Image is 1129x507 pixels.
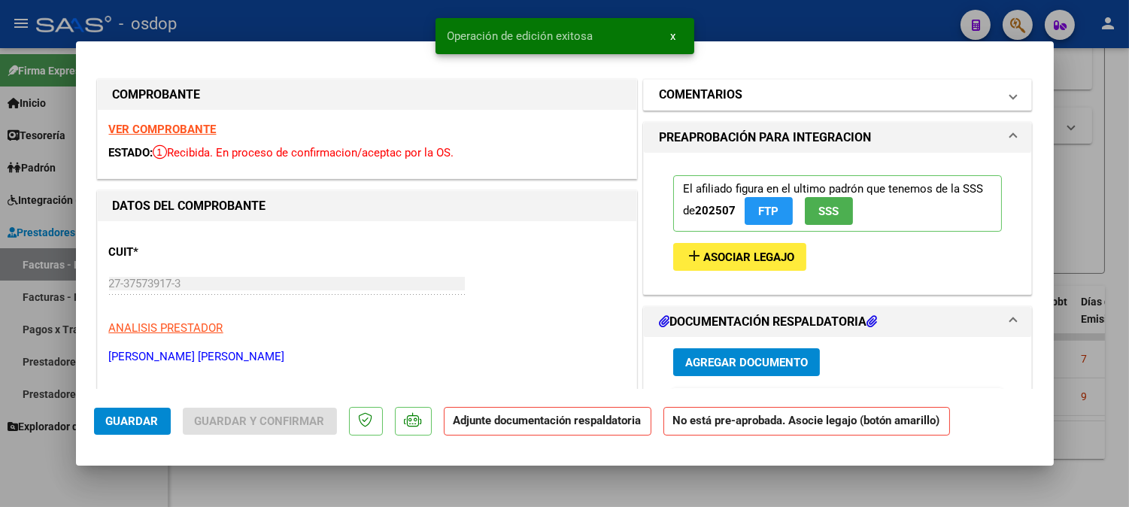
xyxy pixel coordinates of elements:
[673,243,806,271] button: Asociar Legajo
[94,408,171,435] button: Guardar
[695,204,736,217] strong: 202507
[454,414,642,427] strong: Adjunte documentación respaldatoria
[109,321,223,335] span: ANALISIS PRESTADOR
[685,247,703,265] mat-icon: add
[673,388,711,420] datatable-header-cell: ID
[644,80,1032,110] mat-expansion-panel-header: COMENTARIOS
[685,356,808,369] span: Agregar Documento
[644,153,1032,294] div: PREAPROBACIÓN PARA INTEGRACION
[109,244,264,261] p: CUIT
[711,388,824,420] datatable-header-cell: Documento
[659,129,871,147] h1: PREAPROBACIÓN PARA INTEGRACION
[659,86,742,104] h1: COMENTARIOS
[448,29,593,44] span: Operación de edición exitosa
[659,313,877,331] h1: DOCUMENTACIÓN RESPALDATORIA
[673,348,820,376] button: Agregar Documento
[805,197,853,225] button: SSS
[818,205,839,218] span: SSS
[106,414,159,428] span: Guardar
[153,146,454,159] span: Recibida. En proceso de confirmacion/aceptac por la OS.
[109,348,625,366] p: [PERSON_NAME] [PERSON_NAME]
[109,387,264,405] p: Area destinado *
[703,250,794,264] span: Asociar Legajo
[109,123,217,136] a: VER COMPROBANTE
[659,23,688,50] button: x
[195,414,325,428] span: Guardar y Confirmar
[758,205,778,218] span: FTP
[921,388,997,420] datatable-header-cell: Subido
[745,197,793,225] button: FTP
[663,407,950,436] strong: No está pre-aprobada. Asocie legajo (botón amarillo)
[644,307,1032,337] mat-expansion-panel-header: DOCUMENTACIÓN RESPALDATORIA
[183,408,337,435] button: Guardar y Confirmar
[671,29,676,43] span: x
[113,199,266,213] strong: DATOS DEL COMPROBANTE
[673,175,1003,232] p: El afiliado figura en el ultimo padrón que tenemos de la SSS de
[644,123,1032,153] mat-expansion-panel-header: PREAPROBACIÓN PARA INTEGRACION
[824,388,921,420] datatable-header-cell: Usuario
[109,146,153,159] span: ESTADO:
[113,87,201,102] strong: COMPROBANTE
